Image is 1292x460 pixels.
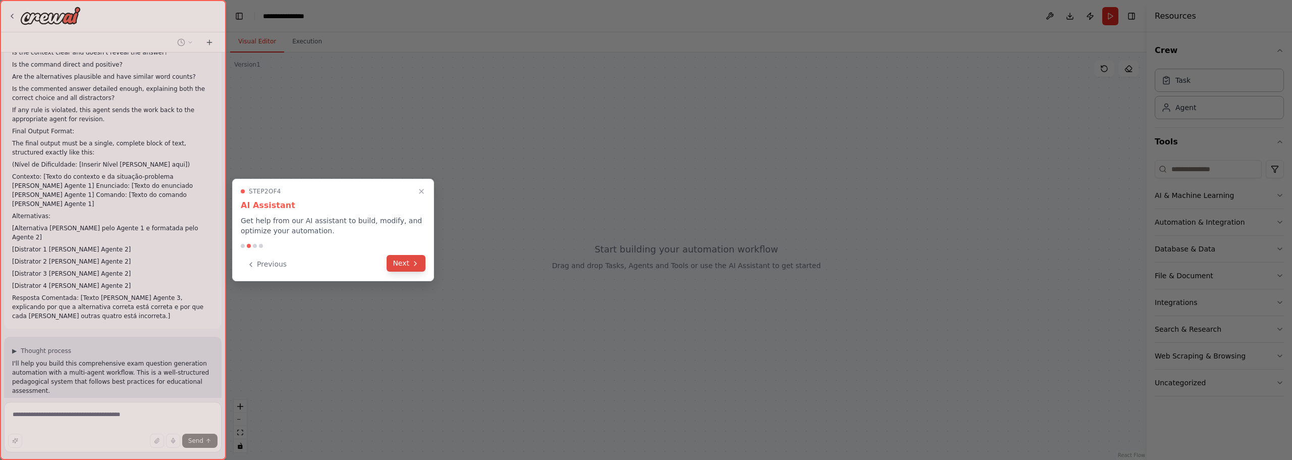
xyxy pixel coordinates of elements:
[249,187,281,195] span: Step 2 of 4
[241,256,293,273] button: Previous
[241,199,425,212] h3: AI Assistant
[387,255,425,272] button: Next
[415,185,427,197] button: Close walkthrough
[232,9,246,23] button: Hide left sidebar
[241,216,425,236] p: Get help from our AI assistant to build, modify, and optimize your automation.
